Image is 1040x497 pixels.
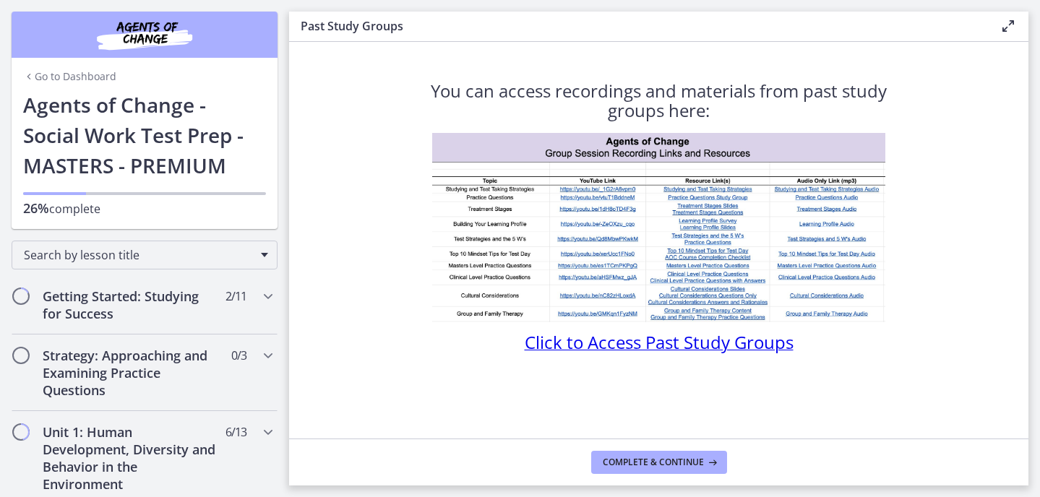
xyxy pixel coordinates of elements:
[603,457,704,468] span: Complete & continue
[58,17,231,52] img: Agents of Change Social Work Test Prep
[301,17,976,35] h3: Past Study Groups
[43,423,219,493] h2: Unit 1: Human Development, Diversity and Behavior in the Environment
[225,288,246,305] span: 2 / 11
[225,423,246,441] span: 6 / 13
[591,451,727,474] button: Complete & continue
[43,347,219,399] h2: Strategy: Approaching and Examining Practice Questions
[525,337,794,353] a: Click to Access Past Study Groups
[525,330,794,354] span: Click to Access Past Study Groups
[231,347,246,364] span: 0 / 3
[431,79,887,122] span: You can access recordings and materials from past study groups here:
[432,133,885,322] img: 1734296146716.jpeg
[23,199,49,217] span: 26%
[23,199,266,217] p: complete
[24,247,254,263] span: Search by lesson title
[23,90,266,181] h1: Agents of Change - Social Work Test Prep - MASTERS - PREMIUM
[43,288,219,322] h2: Getting Started: Studying for Success
[23,69,116,84] a: Go to Dashboard
[12,241,278,269] div: Search by lesson title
